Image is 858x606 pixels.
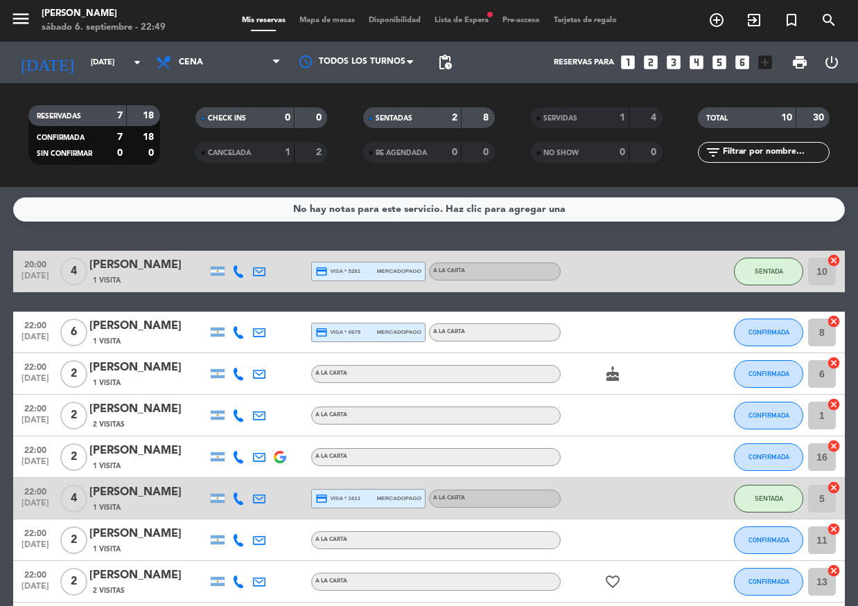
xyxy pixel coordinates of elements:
i: arrow_drop_down [129,54,146,71]
span: Mis reservas [235,17,292,24]
span: CONFIRMADA [748,578,789,585]
span: A LA CARTA [315,454,347,459]
i: looks_6 [733,53,751,71]
i: add_circle_outline [708,12,725,28]
div: LOG OUT [816,42,848,83]
strong: 10 [781,113,792,123]
div: [PERSON_NAME] [89,317,207,335]
span: [DATE] [18,457,53,473]
span: CONFIRMADA [748,370,789,377]
span: 2 [60,402,87,429]
strong: 7 [117,111,123,121]
div: No hay notas para este servicio. Haz clic para agregar una [293,202,566,217]
span: SENTADA [755,267,783,275]
strong: 4 [651,113,659,123]
span: Lista de Espera [428,17,496,24]
i: filter_list [705,144,721,161]
span: 1 Visita [93,377,121,389]
span: NO SHOW [543,150,579,157]
span: A LA CARTA [433,329,465,335]
div: [PERSON_NAME] [89,256,207,274]
div: [PERSON_NAME] [42,7,166,21]
button: SENTADA [734,258,803,285]
i: looks_3 [665,53,683,71]
button: CONFIRMADA [734,526,803,554]
span: visa * 5281 [315,265,360,278]
span: 2 Visitas [93,419,125,430]
strong: 1 [620,113,625,123]
span: [DATE] [18,540,53,556]
span: 22:00 [18,483,53,499]
span: fiber_manual_record [486,10,494,19]
i: credit_card [315,265,328,278]
span: CONFIRMADA [748,536,789,544]
i: favorite_border [604,573,621,590]
i: power_settings_new [823,54,840,71]
span: RESERVADAS [37,113,81,120]
i: exit_to_app [746,12,762,28]
i: cancel [827,356,841,370]
span: 22:00 [18,441,53,457]
strong: 0 [620,148,625,157]
img: google-logo.png [274,451,286,463]
strong: 0 [285,113,290,123]
span: mercadopago [377,328,421,337]
span: 1 Visita [93,275,121,286]
div: sábado 6. septiembre - 22:49 [42,21,166,35]
button: CONFIRMADA [734,443,803,471]
span: 2 [60,526,87,554]
span: TOTAL [706,115,728,122]
span: SIN CONFIRMAR [37,150,92,157]
span: Pre-acceso [496,17,547,24]
span: [DATE] [18,582,53,598]
i: turned_in_not [783,12,800,28]
span: SENTADAS [376,115,412,122]
strong: 0 [483,148,491,157]
i: menu [10,8,31,29]
strong: 8 [483,113,491,123]
span: 22:00 [18,317,53,332]
span: [DATE] [18,332,53,348]
span: 1 Visita [93,502,121,513]
strong: 0 [316,113,324,123]
span: A LA CARTA [315,537,347,542]
span: 2 Visitas [93,585,125,596]
button: SENTADA [734,485,803,513]
span: 22:00 [18,358,53,374]
span: CANCELADA [208,150,251,157]
span: A LA CARTA [315,578,347,584]
span: Tarjetas de regalo [547,17,624,24]
span: CONFIRMADA [748,328,789,336]
button: CONFIRMADA [734,568,803,596]
span: RE AGENDADA [376,150,427,157]
span: CHECK INS [208,115,246,122]
span: 4 [60,485,87,513]
i: add_box [756,53,774,71]
i: cancel [827,439,841,453]
div: [PERSON_NAME] [89,567,207,585]
i: cancel [827,481,841,494]
button: menu [10,8,31,34]
strong: 7 [117,132,123,142]
span: CONFIRMADA [748,453,789,461]
span: 22:00 [18,400,53,416]
div: [PERSON_NAME] [89,483,207,501]
i: looks_one [619,53,637,71]
span: 2 [60,568,87,596]
button: CONFIRMADA [734,360,803,388]
span: A LA CARTA [315,371,347,376]
i: looks_4 [688,53,706,71]
span: 4 [60,258,87,285]
span: CONFIRMADA [748,411,789,419]
span: [DATE] [18,374,53,390]
strong: 2 [316,148,324,157]
i: [DATE] [10,47,84,78]
span: visa * 1611 [315,492,360,505]
i: cancel [827,314,841,328]
span: 2 [60,443,87,471]
i: looks_two [642,53,660,71]
button: CONFIRMADA [734,319,803,346]
span: Reservas para [554,58,614,67]
span: print [791,54,808,71]
button: CONFIRMADA [734,402,803,429]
